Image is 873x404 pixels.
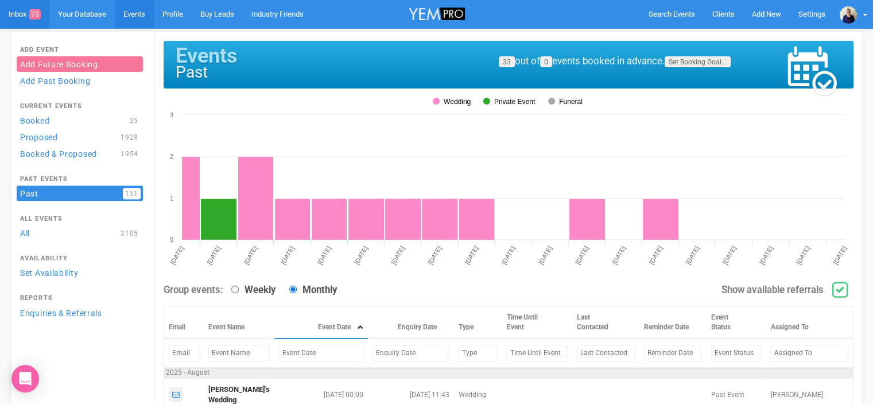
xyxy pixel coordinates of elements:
[20,295,139,302] h4: Reports
[574,245,590,266] tspan: [DATE]
[712,10,735,18] span: Clients
[17,56,143,72] a: Add Future Booking
[444,98,471,106] tspan: Wedding
[840,6,857,24] img: open-uri20200401-4-bba0o7
[454,306,502,338] th: Type
[243,245,259,266] tspan: [DATE]
[373,345,449,361] input: Filter by Enquiry Date
[644,345,701,361] input: Filter by Reminder Date
[164,284,223,295] strong: Group events:
[502,306,572,338] th: Time Until Event
[11,365,39,393] div: Open Intercom Messenger
[169,345,199,361] input: Filter by Email
[832,245,848,266] tspan: [DATE]
[204,306,274,338] th: Event Name
[231,286,239,293] input: Weekly
[459,345,498,361] input: Filter by Type
[770,345,848,361] input: Filter by Assigned To
[20,47,139,53] h4: Add Event
[390,245,406,266] tspan: [DATE]
[499,56,515,67] a: 33
[537,245,553,266] tspan: [DATE]
[649,10,695,18] span: Search Events
[118,132,141,143] span: 1929
[208,345,270,361] input: Filter by Event Name
[284,283,337,297] label: Monthly
[20,176,139,183] h4: Past Events
[170,153,173,160] tspan: 2
[176,45,463,68] h1: Events
[123,188,141,199] span: 151
[500,245,517,266] tspan: [DATE]
[164,306,204,338] th: Email
[20,255,139,262] h4: Availability
[721,284,824,295] strong: Show available referrals
[118,228,141,239] span: 2105
[707,306,766,338] th: Event Status
[752,10,781,18] span: Add New
[164,368,853,378] td: 2025 - August
[353,245,369,266] tspan: [DATE]
[17,113,143,128] a: Booked25
[127,115,141,126] span: 25
[170,111,173,118] tspan: 3
[711,345,762,361] input: Filter by Event Status
[316,245,332,266] tspan: [DATE]
[482,55,747,69] div: out of events booked in advance.
[29,9,41,20] span: 73
[226,283,276,297] label: Weekly
[17,73,143,89] a: Add Past Booking
[17,265,143,280] a: Set Availability
[786,45,837,97] img: events_calendar-47d57c581de8ae7e0d62452d7a588d7d83c6c9437aa29a14e0e0b6a065d91899.png
[170,236,173,243] tspan: 0
[665,56,731,67] a: Set Booking Goal...
[17,186,143,201] a: Past151
[611,245,627,266] tspan: [DATE]
[368,306,454,338] th: Enquiry Date
[118,148,141,160] span: 1954
[559,98,583,106] tspan: Funeral
[17,225,143,241] a: All2105
[17,129,143,145] a: Proposed1929
[494,98,536,106] tspan: Private Event
[176,64,463,82] h1: Past
[795,245,811,266] tspan: [DATE]
[170,195,173,202] tspan: 1
[17,146,143,161] a: Booked & Proposed1954
[274,306,368,338] th: Event Date
[540,56,552,67] a: 0
[279,345,363,361] input: Filter by Event Date
[758,245,774,266] tspan: [DATE]
[577,345,635,361] input: Filter by Last Contacted
[169,245,185,266] tspan: [DATE]
[426,245,443,266] tspan: [DATE]
[289,286,297,293] input: Monthly
[639,306,706,338] th: Reminder Date
[507,345,568,361] input: Filter by Time Until Event
[647,245,664,266] tspan: [DATE]
[20,103,139,110] h4: Current Events
[17,305,143,321] a: Enquiries & Referrals
[20,216,139,222] h4: All Events
[205,245,222,266] tspan: [DATE]
[766,306,853,338] th: Assigned To
[572,306,640,338] th: Last Contacted
[189,348,198,357] img: npw-badge-icon-locked.svg
[280,245,296,266] tspan: [DATE]
[464,245,480,266] tspan: [DATE]
[721,245,738,266] tspan: [DATE]
[685,245,701,266] tspan: [DATE]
